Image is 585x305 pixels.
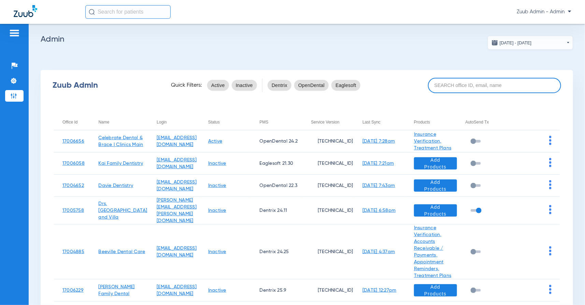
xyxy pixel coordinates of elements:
[549,246,552,256] img: group-dot-blue.svg
[98,135,143,147] a: Celebrate Dental & Brace | Clinics Main
[251,175,303,197] td: OpenDental 22.3
[419,204,452,217] span: Add Products
[98,118,148,126] div: Name
[268,78,360,92] mat-chip-listbox: pms-filters
[466,118,489,126] div: AutoSend Tx
[302,152,354,175] td: [TECHNICAL_ID]
[41,36,573,43] h2: Admin
[414,118,457,126] div: Products
[302,130,354,152] td: [TECHNICAL_ID]
[208,288,226,293] a: Inactive
[414,132,452,150] a: Insurance Verification, Treatment Plans
[208,208,226,213] a: Inactive
[14,5,37,17] img: Zuub Logo
[466,118,509,126] div: AutoSend Tx
[85,5,171,19] input: Search for patients
[311,118,354,126] div: Service Version
[251,279,303,302] td: Dentrix 25.9
[414,179,457,192] button: Add Products
[89,9,95,15] img: Search Icon
[98,118,109,126] div: Name
[549,158,552,167] img: group-dot-blue.svg
[419,157,452,170] span: Add Products
[362,249,395,254] a: [DATE] 4:37am
[549,180,552,189] img: group-dot-blue.svg
[362,288,397,293] a: [DATE] 12:27pm
[62,118,77,126] div: Office Id
[251,197,303,224] td: Dentrix 24.11
[157,198,197,223] a: [PERSON_NAME][EMAIL_ADDRESS][PERSON_NAME][DOMAIN_NAME]
[157,180,197,191] a: [EMAIL_ADDRESS][DOMAIN_NAME]
[491,39,498,46] img: date.svg
[157,285,197,296] a: [EMAIL_ADDRESS][DOMAIN_NAME]
[302,175,354,197] td: [TECHNICAL_ID]
[208,249,226,254] a: Inactive
[98,249,145,254] a: Beeville Dental Care
[311,118,339,126] div: Service Version
[98,161,143,166] a: Kai Family Dentistry
[302,279,354,302] td: [TECHNICAL_ID]
[62,288,84,293] a: 17006229
[211,82,225,89] span: Active
[336,82,356,89] span: Eaglesoft
[549,285,552,294] img: group-dot-blue.svg
[419,179,452,192] span: Add Products
[414,118,430,126] div: Products
[549,205,552,214] img: group-dot-blue.svg
[98,201,147,220] a: Drs. [GEOGRAPHIC_DATA] and Villa
[208,118,251,126] div: Status
[62,161,85,166] a: 17006058
[362,208,396,213] a: [DATE] 6:58pm
[362,183,395,188] a: [DATE] 7:43am
[62,118,90,126] div: Office Id
[414,284,457,296] button: Add Products
[260,118,269,126] div: PMS
[236,82,253,89] span: Inactive
[98,285,134,296] a: [PERSON_NAME] Family Dental
[53,82,159,89] div: Zuub Admin
[517,9,571,15] span: Zuub Admin - Admin
[62,139,84,144] a: 17006656
[419,284,452,297] span: Add Products
[551,272,585,305] iframe: Chat Widget
[428,78,561,93] input: SEARCH office ID, email, name
[362,118,381,126] div: Last Sync
[157,118,167,126] div: Login
[488,36,573,49] button: [DATE] - [DATE]
[302,224,354,279] td: [TECHNICAL_ID]
[208,183,226,188] a: Inactive
[362,118,405,126] div: Last Sync
[208,118,220,126] div: Status
[251,130,303,152] td: OpenDental 24.2
[62,183,84,188] a: 17004652
[362,139,395,144] a: [DATE] 7:28am
[414,157,457,170] button: Add Products
[62,208,84,213] a: 17005758
[549,136,552,145] img: group-dot-blue.svg
[298,82,325,89] span: OpenDental
[272,82,287,89] span: Dentrix
[414,226,452,278] a: Insurance Verification, Accounts Receivable / Payments, Appointment Reminders, Treatment Plans
[9,29,20,37] img: hamburger-icon
[157,158,197,169] a: [EMAIL_ADDRESS][DOMAIN_NAME]
[362,161,394,166] a: [DATE] 7:21am
[414,204,457,217] button: Add Products
[208,161,226,166] a: Inactive
[208,139,223,144] a: Active
[171,82,202,89] span: Quick Filters:
[157,118,200,126] div: Login
[207,78,257,92] mat-chip-listbox: status-filters
[302,197,354,224] td: [TECHNICAL_ID]
[251,224,303,279] td: Dentrix 24.25
[62,249,84,254] a: 17004885
[157,246,197,258] a: [EMAIL_ADDRESS][DOMAIN_NAME]
[260,118,303,126] div: PMS
[251,152,303,175] td: Eaglesoft 21.30
[98,183,133,188] a: Davie Dentistry
[157,135,197,147] a: [EMAIL_ADDRESS][DOMAIN_NAME]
